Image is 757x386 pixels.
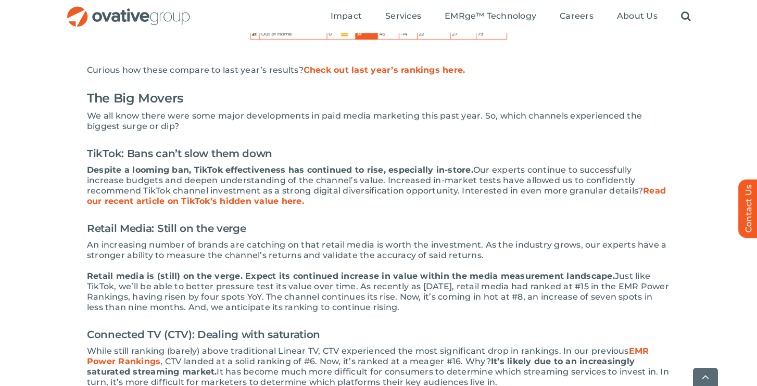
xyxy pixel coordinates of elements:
[87,271,615,281] strong: Retail media is (still) on the verge. Expect its continued increase in value within the media mea...
[445,11,536,22] a: EMRge™ Technology
[87,142,670,165] h3: TikTok: Bans can’t slow them down
[617,11,658,21] span: About Us
[87,165,473,175] strong: Despite a looming ban, TikTok effectiveness has continued to rise, especially in-store.
[87,165,670,207] p: Our experts continue to successfully increase budgets and deepen understanding of the channel’s v...
[560,11,594,22] a: Careers
[560,11,594,21] span: Careers
[87,86,670,111] h2: The Big Movers
[681,11,691,22] a: Search
[385,11,421,22] a: Services
[87,186,666,206] a: Read our recent article on TikTok’s hidden value here.
[87,271,670,313] p: Just like TikTok, we’ll be able to better pressure test its value over time. As recently as [DATE...
[87,356,635,377] strong: It’s likely due to an increasingly saturated streaming market.
[87,65,670,75] p: Curious how these compare to last year’s results?
[87,217,670,240] h3: Retail Media: Still on the verge
[66,5,191,15] a: OG_Full_horizontal_RGB
[87,323,670,346] h3: Connected TV (CTV): Dealing with saturation
[617,11,658,22] a: About Us
[445,11,536,21] span: EMRge™ Technology
[331,11,362,22] a: Impact
[87,346,649,366] a: EMR Power Rankings
[87,111,670,132] p: We all know there were some major developments in paid media marketing this past year. So, which ...
[87,240,670,261] p: An increasing number of brands are catching on that retail media is worth the investment. As the ...
[331,11,362,21] span: Impact
[304,65,465,75] a: Check out last year’s rankings here.
[385,11,421,21] span: Services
